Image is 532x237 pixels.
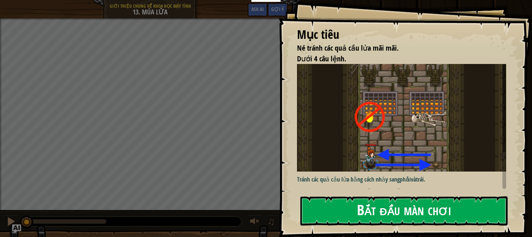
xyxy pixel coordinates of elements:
[266,215,279,230] button: ♫
[297,175,512,184] p: Tránh các quả cầu lửa bằng cách nhảy sang và .
[288,54,504,64] li: Dưới 4 câu lệnh.
[271,6,284,13] span: Gợi ý
[297,43,399,53] span: Né tránh các quả cầu lửa mãi mãi.
[251,6,264,13] span: Ask AI
[288,43,504,54] li: Né tránh các quả cầu lửa mãi mãi.
[12,224,21,233] button: Ask AI
[297,187,512,204] p: Sử dụng vòng lặp để lặp vĩnh viễn: Use a to repeat forever like this:
[400,175,411,183] strong: phải
[248,3,267,17] button: Ask AI
[267,216,275,227] span: ♫
[297,64,512,171] img: Fire dancing
[339,187,363,196] strong: while-true
[300,196,508,226] button: Bắt đầu màn chơi
[419,187,454,196] strong: while-true loop
[4,215,18,230] button: Ctrl + P: Pause
[416,175,424,183] strong: trái
[297,26,506,43] div: Mục tiêu
[248,215,262,230] button: Tùy chỉnh âm lượng
[297,54,346,64] span: Dưới 4 câu lệnh.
